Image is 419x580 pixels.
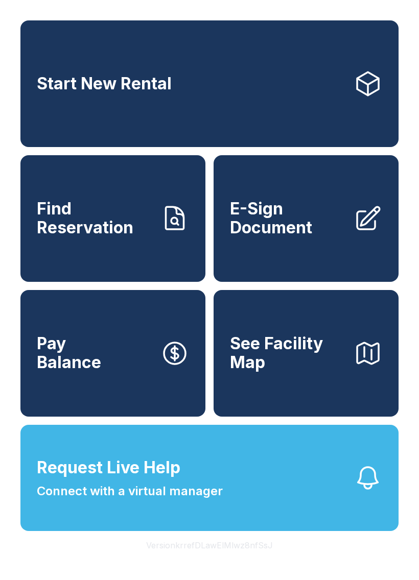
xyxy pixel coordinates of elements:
span: Request Live Help [37,455,180,480]
button: Request Live HelpConnect with a virtual manager [20,425,399,531]
span: Start New Rental [37,75,172,93]
button: PayBalance [20,290,205,417]
a: E-Sign Document [214,155,399,282]
a: Start New Rental [20,20,399,147]
button: See Facility Map [214,290,399,417]
span: See Facility Map [230,334,345,372]
span: Find Reservation [37,200,152,237]
span: Connect with a virtual manager [37,482,223,500]
span: Pay Balance [37,334,101,372]
button: VersionkrrefDLawElMlwz8nfSsJ [138,531,281,560]
span: E-Sign Document [230,200,345,237]
a: Find Reservation [20,155,205,282]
